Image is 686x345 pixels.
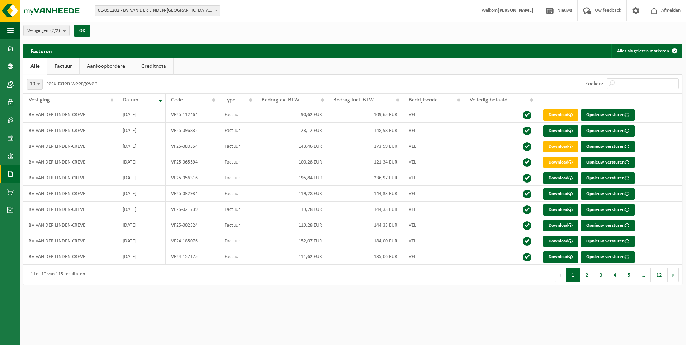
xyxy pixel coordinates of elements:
[555,268,566,282] button: Previous
[403,249,464,265] td: VEL
[581,109,635,121] button: Opnieuw versturen
[328,202,404,217] td: 144,33 EUR
[219,202,256,217] td: Factuur
[328,138,404,154] td: 173,59 EUR
[4,329,120,345] iframe: chat widget
[23,138,117,154] td: BV VAN DER LINDEN-CREVE
[581,204,635,216] button: Opnieuw versturen
[27,79,42,89] span: 10
[166,170,219,186] td: VF25-056316
[328,186,404,202] td: 144,33 EUR
[166,138,219,154] td: VF25-080354
[166,123,219,138] td: VF25-096832
[333,97,374,103] span: Bedrag incl. BTW
[219,233,256,249] td: Factuur
[403,186,464,202] td: VEL
[543,236,578,247] a: Download
[585,81,603,87] label: Zoeken:
[117,123,166,138] td: [DATE]
[256,123,328,138] td: 123,12 EUR
[651,268,668,282] button: 12
[117,186,166,202] td: [DATE]
[543,188,578,200] a: Download
[219,107,256,123] td: Factuur
[166,154,219,170] td: VF25-065594
[328,249,404,265] td: 135,06 EUR
[256,217,328,233] td: 119,28 EUR
[23,154,117,170] td: BV VAN DER LINDEN-CREVE
[566,268,580,282] button: 1
[117,217,166,233] td: [DATE]
[117,170,166,186] td: [DATE]
[403,202,464,217] td: VEL
[403,107,464,123] td: VEL
[256,249,328,265] td: 111,62 EUR
[80,58,134,75] a: Aankoopborderel
[23,44,59,58] h2: Facturen
[256,186,328,202] td: 119,28 EUR
[117,233,166,249] td: [DATE]
[543,251,578,263] a: Download
[580,268,594,282] button: 2
[23,233,117,249] td: BV VAN DER LINDEN-CREVE
[117,138,166,154] td: [DATE]
[171,97,183,103] span: Code
[166,107,219,123] td: VF25-112464
[581,188,635,200] button: Opnieuw versturen
[581,220,635,231] button: Opnieuw versturen
[46,81,97,86] label: resultaten weergeven
[23,107,117,123] td: BV VAN DER LINDEN-CREVE
[403,138,464,154] td: VEL
[166,217,219,233] td: VF25-002324
[23,123,117,138] td: BV VAN DER LINDEN-CREVE
[123,97,138,103] span: Datum
[543,157,578,168] a: Download
[219,170,256,186] td: Factuur
[50,28,60,33] count: (2/2)
[117,202,166,217] td: [DATE]
[262,97,299,103] span: Bedrag ex. BTW
[328,217,404,233] td: 144,33 EUR
[27,25,60,36] span: Vestigingen
[636,268,651,282] span: …
[328,154,404,170] td: 121,34 EUR
[219,138,256,154] td: Factuur
[29,97,50,103] span: Vestiging
[117,107,166,123] td: [DATE]
[611,44,682,58] button: Alles als gelezen markeren
[166,233,219,249] td: VF24-185076
[23,202,117,217] td: BV VAN DER LINDEN-CREVE
[403,170,464,186] td: VEL
[256,107,328,123] td: 90,62 EUR
[581,172,635,184] button: Opnieuw versturen
[622,268,636,282] button: 5
[581,251,635,263] button: Opnieuw versturen
[470,97,507,103] span: Volledig betaald
[581,125,635,137] button: Opnieuw versturen
[256,233,328,249] td: 152,07 EUR
[74,25,90,37] button: OK
[403,217,464,233] td: VEL
[498,8,534,13] strong: [PERSON_NAME]
[95,5,220,16] span: 01-091202 - BV VAN DER LINDEN-CREVE - WACHTEBEKE
[23,58,47,75] a: Alle
[403,233,464,249] td: VEL
[328,107,404,123] td: 109,65 EUR
[668,268,679,282] button: Next
[608,268,622,282] button: 4
[543,220,578,231] a: Download
[543,141,578,152] a: Download
[256,202,328,217] td: 119,28 EUR
[256,138,328,154] td: 143,46 EUR
[409,97,438,103] span: Bedrijfscode
[219,186,256,202] td: Factuur
[23,25,70,36] button: Vestigingen(2/2)
[134,58,173,75] a: Creditnota
[581,236,635,247] button: Opnieuw versturen
[328,170,404,186] td: 236,97 EUR
[403,154,464,170] td: VEL
[225,97,235,103] span: Type
[328,233,404,249] td: 184,00 EUR
[27,268,85,281] div: 1 tot 10 van 115 resultaten
[543,125,578,137] a: Download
